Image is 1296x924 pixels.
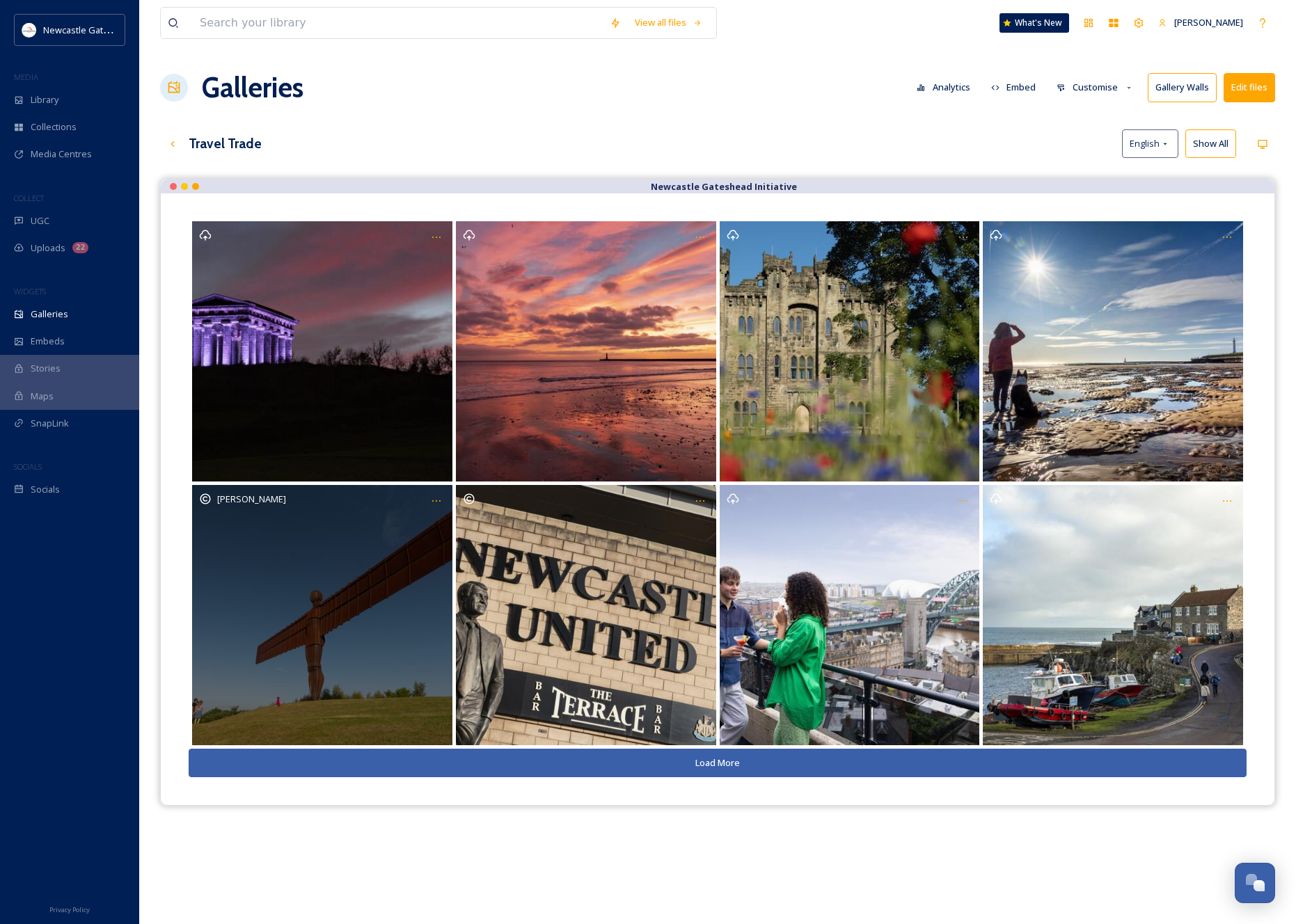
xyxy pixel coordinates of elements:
span: Uploads [31,241,65,255]
a: View all files [628,9,709,36]
span: SOCIALS [14,461,42,472]
span: SnapLink [31,417,69,430]
button: Gallery Walls [1148,73,1217,102]
span: Maps [31,390,54,403]
a: Privacy Policy [49,900,90,917]
button: Embed [984,74,1043,101]
span: MEDIA [14,72,38,82]
h3: Travel Trade [189,134,262,154]
img: DqD9wEUd_400x400.jpg [22,23,36,37]
input: Search your library [193,8,603,38]
a: Analytics [910,74,984,101]
span: Library [31,93,58,106]
span: [PERSON_NAME] [1174,16,1243,29]
span: English [1130,137,1160,150]
span: Collections [31,120,77,134]
span: COLLECT [14,193,44,203]
a: [PERSON_NAME] [1151,9,1250,36]
span: [PERSON_NAME] [217,493,286,505]
span: UGC [31,214,49,228]
span: Newcastle Gateshead Initiative [43,23,171,36]
span: Socials [31,483,60,496]
span: Stories [31,362,61,375]
span: WIDGETS [14,286,46,296]
button: Open Chat [1235,863,1275,903]
div: 22 [72,242,88,253]
span: Embeds [31,335,65,348]
button: Analytics [910,74,977,101]
button: Customise [1050,74,1141,101]
a: Galleries [202,67,303,109]
button: Edit files [1224,73,1275,102]
button: Show All [1185,129,1236,158]
button: Load More [189,749,1247,777]
span: Galleries [31,308,68,321]
a: [PERSON_NAME] [190,483,454,747]
span: Privacy Policy [49,905,90,914]
span: Media Centres [31,148,92,161]
a: Two friends enjoy a cocktail at Above, a bar overlooking Newcastle upon Tyne city centre. [718,483,981,747]
a: What's New [999,13,1069,33]
strong: Newcastle Gateshead Initiative [651,180,797,193]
